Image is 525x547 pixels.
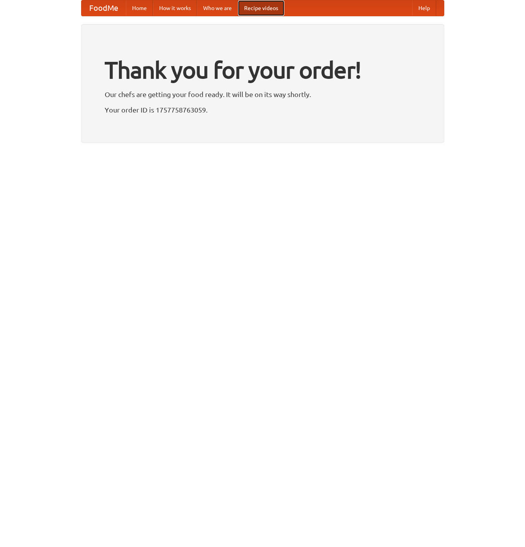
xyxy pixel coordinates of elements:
[105,89,421,100] p: Our chefs are getting your food ready. It will be on its way shortly.
[82,0,126,16] a: FoodMe
[105,51,421,89] h1: Thank you for your order!
[153,0,197,16] a: How it works
[105,104,421,116] p: Your order ID is 1757758763059.
[238,0,284,16] a: Recipe videos
[197,0,238,16] a: Who we are
[412,0,436,16] a: Help
[126,0,153,16] a: Home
